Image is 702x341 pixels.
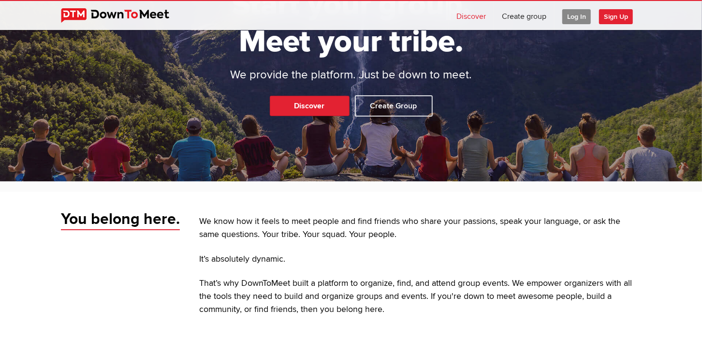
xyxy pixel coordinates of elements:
[355,95,433,117] a: Create Group
[199,277,641,316] p: That’s why DownToMeet built a platform to organize, find, and attend group events. We empower org...
[199,215,641,241] p: We know how it feels to meet people and find friends who share your passions, speak your language...
[494,1,554,30] a: Create group
[61,8,184,23] img: DownToMeet
[270,96,350,116] a: Discover
[562,9,591,24] span: Log In
[555,1,599,30] a: Log In
[599,1,641,30] a: Sign Up
[199,253,641,266] p: It’s absolutely dynamic.
[449,1,494,30] a: Discover
[599,9,633,24] span: Sign Up
[61,209,180,231] span: You belong here.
